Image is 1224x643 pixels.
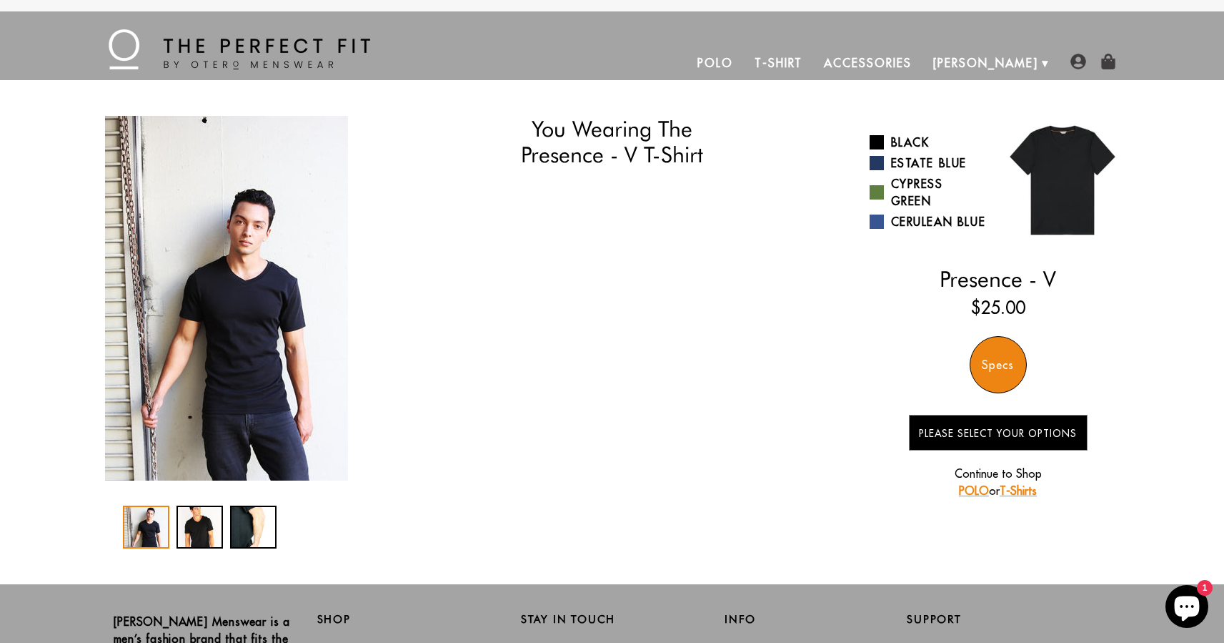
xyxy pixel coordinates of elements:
p: Continue to Shop or [909,465,1088,499]
a: Polo [687,46,744,80]
img: user-account-icon.png [1070,54,1086,69]
ins: $25.00 [971,295,1025,320]
h2: Info [725,613,907,626]
a: POLO [959,484,989,498]
h2: Presence - V [870,266,1127,292]
div: 1 / 3 [123,506,169,549]
img: The Perfect Fit - by Otero Menswear - Logo [109,29,370,69]
a: Black [870,134,987,151]
h1: You Wearing The Presence - V T-Shirt [442,116,782,168]
div: Specs [970,336,1027,393]
img: 01.jpg [998,116,1127,245]
button: Please Select Your Options [909,415,1088,451]
a: [PERSON_NAME] [922,46,1049,80]
a: T-Shirt [744,46,813,80]
div: 2 / 3 [176,506,223,549]
a: Cerulean Blue [870,213,987,230]
inbox-online-store-chat: Shopify online store chat [1161,585,1213,632]
h2: Stay in Touch [521,613,703,626]
a: Accessories [813,46,922,80]
a: T-Shirts [1000,484,1037,498]
img: shopping-bag-icon.png [1100,54,1116,69]
span: Please Select Your Options [919,427,1077,440]
h2: Shop [317,613,499,626]
h2: Support [907,613,1110,626]
img: IMG_2089_copy_1024x1024_2x_942a6603-54c1-4003-9c8f-5ff6a8ea1aac_340x.jpg [105,116,348,481]
div: 1 / 3 [98,116,355,481]
a: Estate Blue [870,154,987,172]
div: 3 / 3 [230,506,277,549]
a: Cypress Green [870,175,987,210]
